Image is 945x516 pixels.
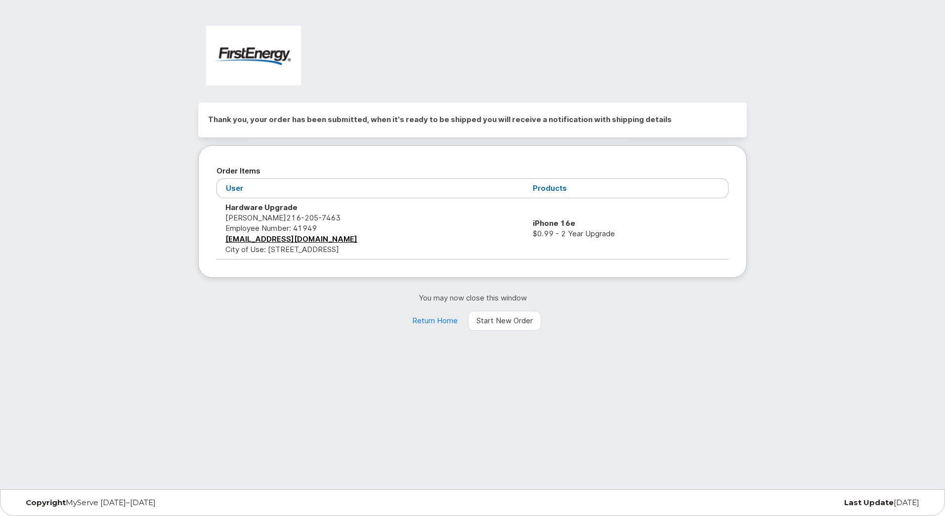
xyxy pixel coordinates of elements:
[524,198,729,259] td: $0.99 - 2 Year Upgrade
[286,213,341,222] span: 216
[844,498,894,507] strong: Last Update
[624,499,927,507] div: [DATE]
[318,213,341,222] span: 7463
[533,218,575,228] strong: iPhone 16e
[225,234,357,244] a: [EMAIL_ADDRESS][DOMAIN_NAME]
[26,498,66,507] strong: Copyright
[404,311,466,331] a: Return Home
[301,213,318,222] span: 205
[216,198,524,259] td: [PERSON_NAME] City of Use: [STREET_ADDRESS]
[216,178,524,198] th: User
[206,26,301,86] img: FirstEnergy Corp
[216,164,729,178] h2: Order Items
[18,499,321,507] div: MyServe [DATE]–[DATE]
[225,203,298,212] strong: Hardware Upgrade
[524,178,729,198] th: Products
[225,223,317,233] span: Employee Number: 41949
[198,293,747,303] p: You may now close this window
[468,311,541,331] a: Start New Order
[208,112,737,127] h2: Thank you, your order has been submitted, when it's ready to be shipped you will receive a notifi...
